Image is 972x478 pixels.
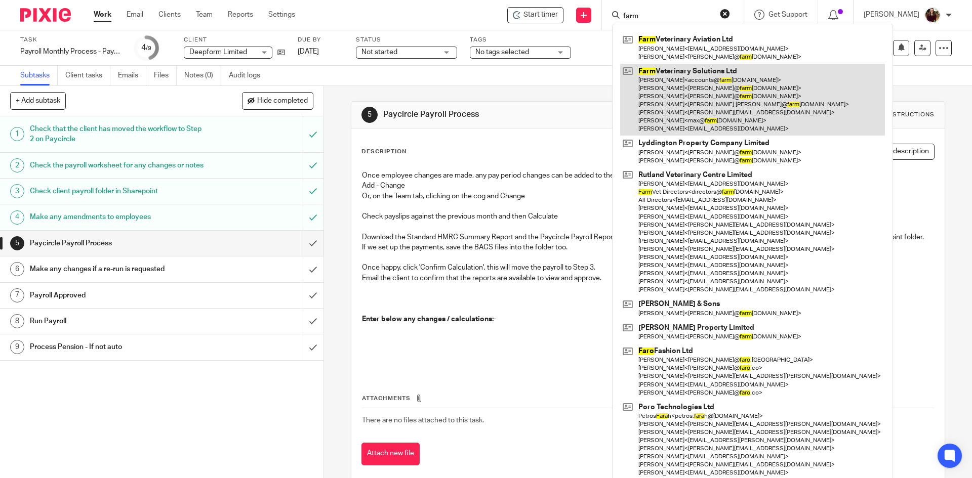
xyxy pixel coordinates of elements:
[127,10,143,20] a: Email
[720,9,730,19] button: Clear
[154,66,177,85] a: Files
[242,92,313,109] button: Hide completed
[229,66,268,85] a: Audit logs
[118,66,146,85] a: Emails
[362,211,934,222] p: Check payslips against the previous month and then Calculate
[94,10,111,20] a: Work
[10,92,66,109] button: + Add subtask
[362,263,934,273] p: Once happy, click 'Confirm Calculation', this will move the payroll to Step 3.
[864,10,919,20] p: [PERSON_NAME]
[10,184,24,198] div: 3
[362,316,496,323] strong: Enter below any changes / calculations:-
[257,97,308,105] span: Hide completed
[10,210,24,225] div: 4
[361,107,378,123] div: 5
[864,144,935,160] button: Edit description
[356,36,457,44] label: Status
[184,66,221,85] a: Notes (0)
[20,36,121,44] label: Task
[362,417,484,424] span: There are no files attached to this task.
[383,109,670,120] h1: Paycircle Payroll Process
[523,10,558,20] span: Start timer
[475,49,529,56] span: No tags selected
[20,47,121,57] div: Payroll Monthly Process - Paycircle
[30,288,205,303] h1: Payroll Approved
[20,66,58,85] a: Subtasks
[10,288,24,302] div: 7
[298,36,343,44] label: Due by
[65,66,110,85] a: Client tasks
[10,236,24,250] div: 5
[362,242,934,252] p: If we set up the payments, save the BACS files into the folder too.
[30,121,205,147] h1: Check that the client has moved the workflow to Step 2 on Paycircle
[10,314,24,328] div: 8
[20,8,71,22] img: Pixie
[141,42,151,54] div: 4
[30,314,205,329] h1: Run Payroll
[507,7,563,23] div: Deepform Limited - Payroll Monthly Process - Paycircle
[184,36,285,44] label: Client
[768,11,807,18] span: Get Support
[30,262,205,277] h1: Make any changes if a re-run is requested
[30,209,205,225] h1: Make any amendments to employees
[146,46,151,51] small: /9
[362,181,934,191] p: Add - Change
[10,127,24,141] div: 1
[298,48,319,55] span: [DATE]
[196,10,213,20] a: Team
[886,111,935,119] div: Instructions
[30,339,205,355] h1: Process Pension - If not auto
[362,396,411,401] span: Attachments
[362,191,934,201] p: Or, on the Team tab, clicking on the cog and Change
[30,158,205,173] h1: Check the payroll worksheet for any changes or notes
[924,7,941,23] img: MaxAcc_Sep21_ElliDeanPhoto_030.jpg
[361,443,420,465] button: Attach new file
[470,36,571,44] label: Tags
[158,10,181,20] a: Clients
[30,236,205,251] h1: Paycircle Payroll Process
[268,10,295,20] a: Settings
[10,262,24,276] div: 6
[10,340,24,354] div: 9
[362,170,934,181] p: Once employee changes are made, any pay period changes can be added to the current period payroll...
[30,184,205,199] h1: Check client payroll folder in Sharepoint
[189,49,247,56] span: Deepform Limited
[622,12,713,21] input: Search
[361,148,407,156] p: Description
[362,232,934,242] p: Download the Standard HMRC Summary Report and the Paycircle Payroll Report ( as well as any other...
[361,49,397,56] span: Not started
[362,273,934,283] p: Email the client to confirm that the reports are available to view and approve.
[228,10,253,20] a: Reports
[10,158,24,172] div: 2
